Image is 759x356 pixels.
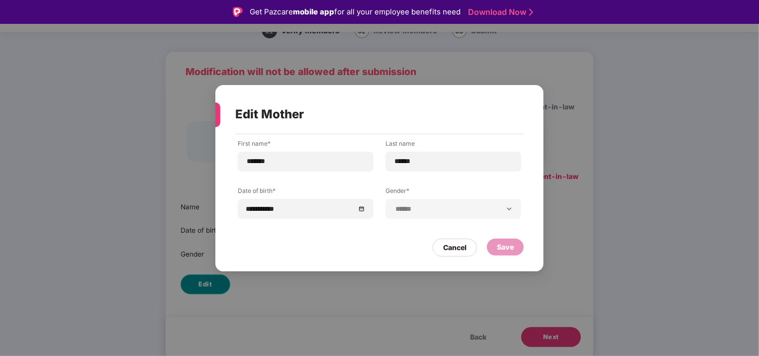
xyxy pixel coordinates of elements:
a: Download Now [468,7,530,17]
strong: mobile app [293,7,334,16]
div: Cancel [443,242,467,253]
label: First name* [238,139,374,151]
img: Logo [233,7,243,17]
div: Save [497,241,514,252]
div: Edit Mother [235,95,500,134]
label: Gender* [385,186,521,198]
img: Stroke [529,7,533,17]
label: Date of birth* [238,186,374,198]
label: Last name [385,139,521,151]
div: Get Pazcare for all your employee benefits need [250,6,461,18]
